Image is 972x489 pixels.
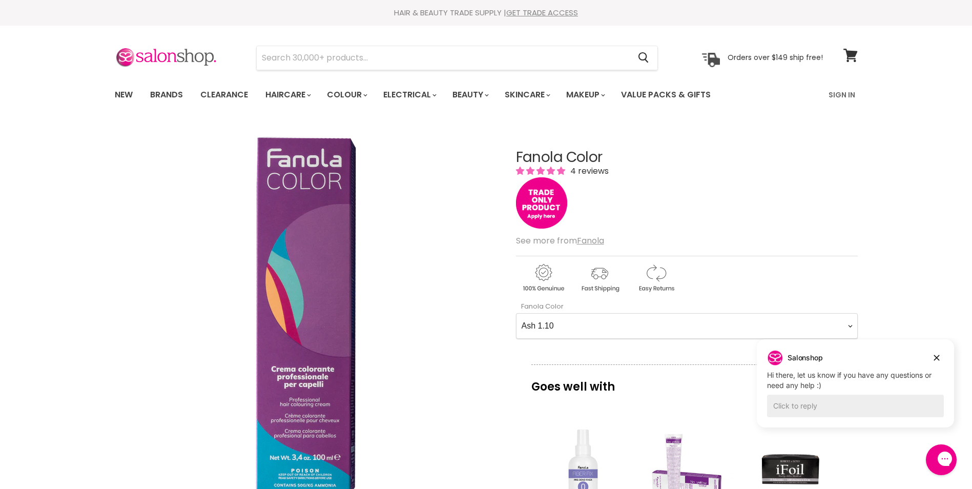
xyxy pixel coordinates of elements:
div: HAIR & BEAUTY TRADE SUPPLY | [102,8,871,18]
p: Orders over $149 ship free! [728,53,823,62]
a: Value Packs & Gifts [613,84,718,106]
img: genuine.gif [516,262,570,294]
a: Fanola [577,235,604,247]
a: Haircare [258,84,317,106]
a: Makeup [559,84,611,106]
img: returns.gif [629,262,683,294]
a: GET TRADE ACCESS [506,7,578,18]
a: Brands [142,84,191,106]
span: 5.00 stars [516,165,567,177]
span: See more from [516,235,604,247]
img: tradeonly_small.jpg [516,177,567,229]
iframe: Gorgias live chat campaigns [749,338,962,443]
iframe: Gorgias live chat messenger [921,441,962,479]
ul: Main menu [107,80,771,110]
h1: Fanola Color [516,150,858,166]
p: Goes well with [531,364,842,398]
a: Beauty [445,84,495,106]
a: Clearance [193,84,256,106]
span: 4 reviews [567,165,609,177]
label: Fanola Color [516,301,564,311]
a: Skincare [497,84,556,106]
button: Search [630,46,657,70]
a: New [107,84,140,106]
a: Colour [319,84,374,106]
img: shipping.gif [572,262,627,294]
form: Product [256,46,658,70]
a: Electrical [376,84,443,106]
nav: Main [102,80,871,110]
a: Sign In [822,84,861,106]
input: Search [257,46,630,70]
